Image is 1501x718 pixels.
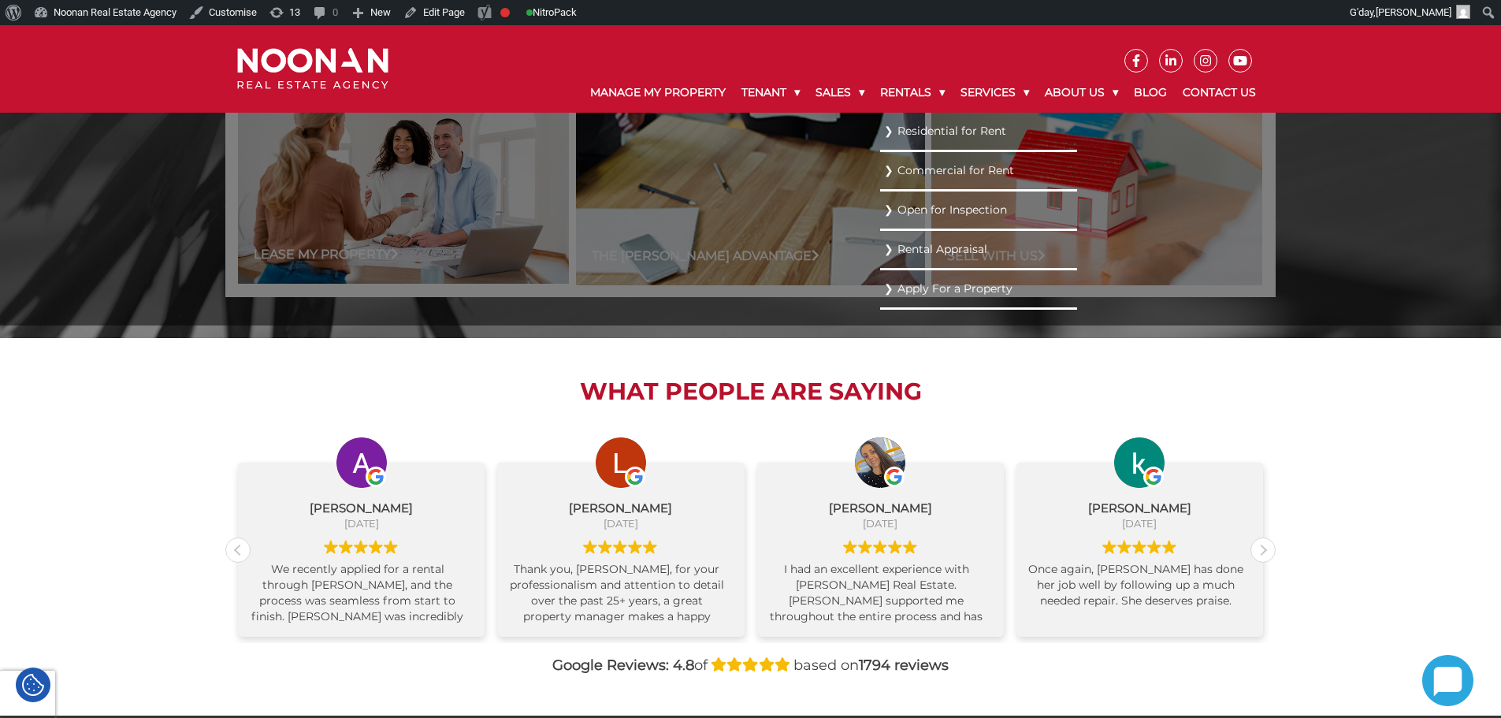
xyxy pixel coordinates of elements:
[509,500,732,516] div: [PERSON_NAME]
[596,437,646,488] img: Lindsay Rogers profile picture
[855,437,905,488] img: Kelly Parreira profile picture
[324,540,338,554] img: Google
[793,657,949,674] span: based on
[384,540,398,554] img: Google
[673,657,708,674] span: of
[250,500,473,516] div: [PERSON_NAME]
[843,540,857,554] img: Google
[1143,467,1164,487] img: Google
[1132,540,1146,554] img: Google
[366,467,386,487] img: Google
[872,73,953,113] a: Rentals
[884,239,1073,260] a: Rental Appraisal
[237,48,388,90] img: Noonan Real Estate Agency
[888,540,902,554] img: Google
[613,540,627,554] img: Google
[1102,540,1116,554] img: Google
[625,467,645,487] img: Google
[1028,500,1251,516] div: [PERSON_NAME]
[1117,540,1131,554] img: Google
[552,657,669,674] strong: Google Reviews:
[884,278,1073,299] a: Apply For a Property
[1147,540,1161,554] img: Google
[339,540,353,554] img: Google
[226,538,250,562] div: Previous review
[884,160,1073,181] a: Commercial for Rent
[1126,73,1175,113] a: Blog
[769,516,992,530] div: [DATE]
[583,540,597,554] img: Google
[250,516,473,530] div: [DATE]
[369,540,383,554] img: Google
[628,540,642,554] img: Google
[509,516,732,530] div: [DATE]
[734,73,808,113] a: Tenant
[1251,538,1275,562] div: Next review
[500,8,510,17] div: Focus keyphrase not set
[859,657,949,674] strong: 1794 reviews
[643,540,657,554] img: Google
[769,500,992,516] div: [PERSON_NAME]
[1028,516,1251,530] div: [DATE]
[336,437,387,488] img: Anwar Ahmad profile picture
[953,73,1037,113] a: Services
[884,199,1073,221] a: Open for Inspection
[873,540,887,554] img: Google
[1114,437,1165,488] img: kevin foo profile picture
[1376,6,1451,18] span: [PERSON_NAME]
[769,561,992,625] div: I had an excellent experience with [PERSON_NAME] Real Estate. [PERSON_NAME] supported me througho...
[808,73,872,113] a: Sales
[598,540,612,554] img: Google
[858,540,872,554] img: Google
[225,378,1276,406] h2: What People are Saying
[250,561,473,625] div: We recently applied for a rental through [PERSON_NAME], and the process was seamless from start t...
[673,657,694,674] strong: 4.8
[884,121,1073,142] a: Residential for Rent
[582,73,734,113] a: Manage My Property
[1037,73,1126,113] a: About Us
[16,668,50,702] div: Cookie Settings
[509,561,732,625] div: Thank you, [PERSON_NAME], for your professionalism and attention to detail over the past 25+ year...
[1175,73,1264,113] a: Contact Us
[354,540,368,554] img: Google
[1028,561,1251,625] div: Once again, [PERSON_NAME] has done her job well by following up a much needed repair. She deserve...
[884,467,905,487] img: Google
[1162,540,1176,554] img: Google
[903,540,917,554] img: Google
